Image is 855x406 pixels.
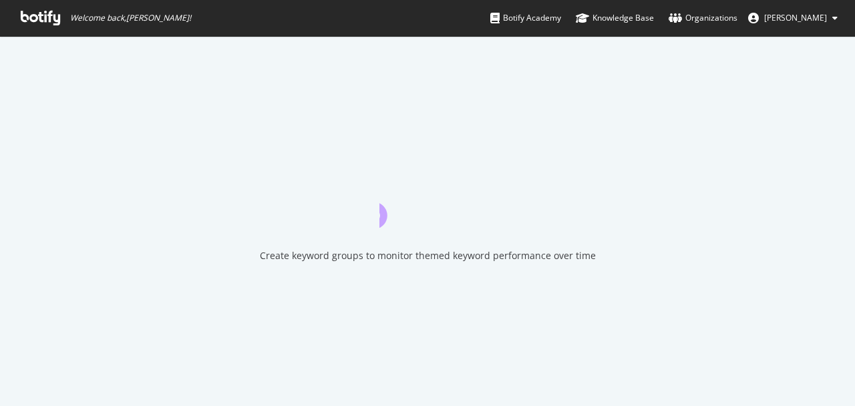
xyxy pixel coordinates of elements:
[764,12,827,23] span: Nick Schurk
[576,11,654,25] div: Knowledge Base
[260,249,596,262] div: Create keyword groups to monitor themed keyword performance over time
[669,11,737,25] div: Organizations
[737,7,848,29] button: [PERSON_NAME]
[70,13,191,23] span: Welcome back, [PERSON_NAME] !
[490,11,561,25] div: Botify Academy
[379,180,476,228] div: animation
